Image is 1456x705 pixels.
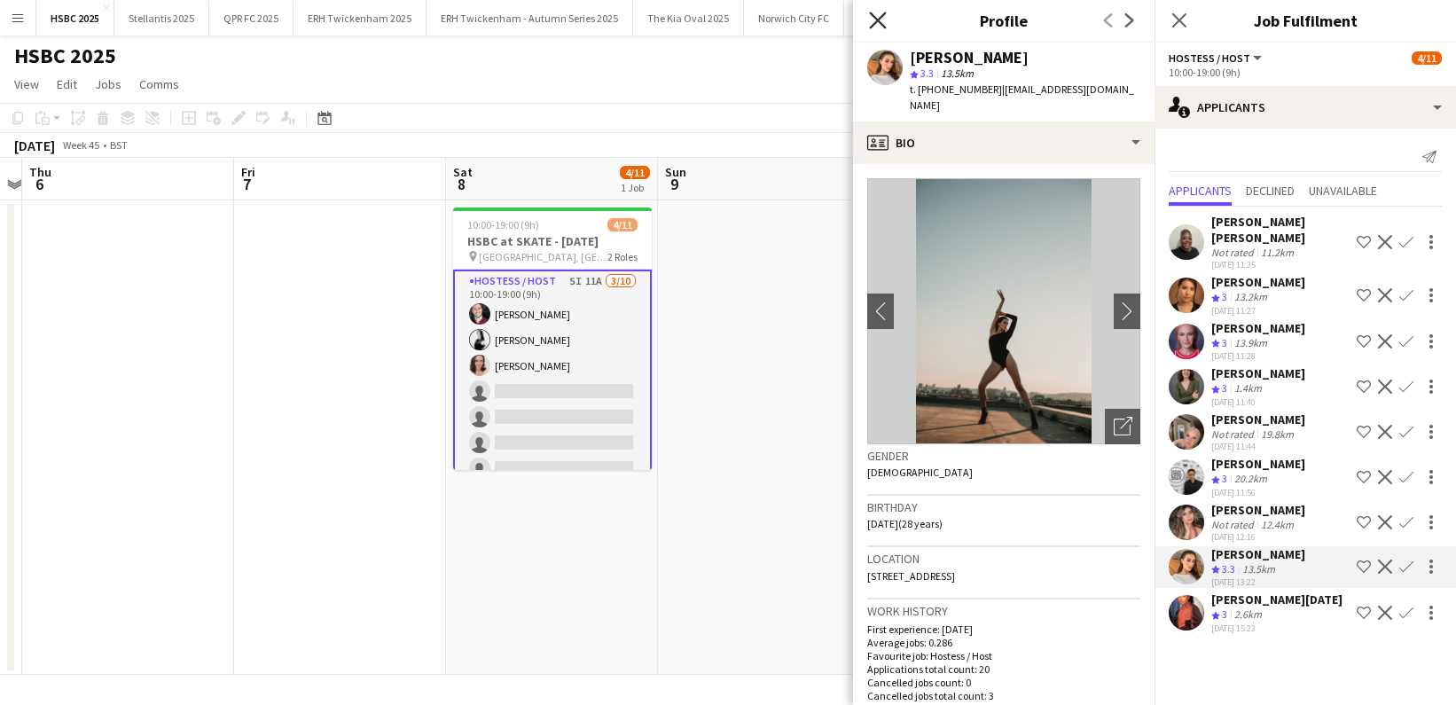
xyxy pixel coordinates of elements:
h3: Job Fulfilment [1155,9,1456,32]
h3: Profile [853,9,1155,32]
div: 13.5km [1239,562,1279,577]
span: 7 [239,174,255,194]
div: Open photos pop-in [1105,409,1140,444]
div: [PERSON_NAME] [1211,320,1305,336]
span: Jobs [95,76,121,92]
button: Norwich City FC [744,1,844,35]
a: Comms [132,73,186,96]
div: 20.2km [1231,472,1271,487]
span: View [14,76,39,92]
div: 2.6km [1231,607,1265,623]
div: [DATE] 13:22 [1211,576,1305,588]
span: Unavailable [1309,184,1377,197]
div: 19.8km [1257,427,1297,441]
div: 11.2km [1257,246,1297,259]
button: Hostess / Host [1169,51,1264,65]
span: Edit [57,76,77,92]
span: 2 Roles [607,250,638,263]
span: Week 45 [59,138,103,152]
span: 4/11 [607,218,638,231]
span: 9 [662,174,686,194]
p: First experience: [DATE] [867,623,1140,636]
p: Applications total count: 20 [867,662,1140,676]
span: [GEOGRAPHIC_DATA], [GEOGRAPHIC_DATA], [GEOGRAPHIC_DATA] [479,250,607,263]
div: 12.4km [1257,518,1297,531]
div: [DATE] 12:16 [1211,531,1305,543]
app-card-role: Hostess / Host5I11A3/1010:00-19:00 (9h)[PERSON_NAME][PERSON_NAME][PERSON_NAME] [453,270,652,565]
div: [PERSON_NAME][DATE] [1211,591,1342,607]
p: Cancelled jobs total count: 3 [867,689,1140,702]
span: 3.3 [1222,562,1235,576]
span: | [EMAIL_ADDRESS][DOMAIN_NAME] [910,82,1134,112]
div: 10:00-19:00 (9h) [1169,66,1442,79]
span: 10:00-19:00 (9h) [467,218,539,231]
div: [DATE] 11:27 [1211,305,1305,317]
div: Not rated [1211,518,1257,531]
span: 3.3 [920,67,934,80]
div: [DATE] 11:28 [1211,350,1305,362]
span: 8 [450,174,473,194]
h3: Work history [867,603,1140,619]
span: 13.5km [937,67,977,80]
span: Hostess / Host [1169,51,1250,65]
button: [PERSON_NAME] Mustard [844,1,989,35]
span: t. [PHONE_NUMBER] [910,82,1002,96]
span: 4/11 [620,166,650,179]
p: Favourite job: Hostess / Host [867,649,1140,662]
div: 13.9km [1231,336,1271,351]
div: [DATE] 11:56 [1211,487,1305,498]
span: 3 [1222,336,1227,349]
div: [PERSON_NAME] [1211,274,1305,290]
span: Declined [1246,184,1295,197]
span: 3 [1222,290,1227,303]
button: HSBC 2025 [36,1,114,35]
button: Stellantis 2025 [114,1,209,35]
button: ERH Twickenham 2025 [294,1,427,35]
span: Fri [241,164,255,180]
div: [PERSON_NAME] [1211,502,1305,518]
p: Average jobs: 0.286 [867,636,1140,649]
button: The Kia Oval 2025 [633,1,744,35]
span: [DEMOGRAPHIC_DATA] [867,466,973,479]
span: Comms [139,76,179,92]
app-job-card: 10:00-19:00 (9h)4/11HSBC at SKATE - [DATE] [GEOGRAPHIC_DATA], [GEOGRAPHIC_DATA], [GEOGRAPHIC_DATA... [453,208,652,470]
p: Cancelled jobs count: 0 [867,676,1140,689]
span: 6 [27,174,51,194]
span: [STREET_ADDRESS] [867,569,955,583]
button: QPR FC 2025 [209,1,294,35]
div: 1 Job [621,181,649,194]
span: 3 [1222,381,1227,395]
span: [DATE] (28 years) [867,517,943,530]
div: [PERSON_NAME] [PERSON_NAME] [1211,214,1350,246]
div: [DATE] 15:23 [1211,623,1342,634]
span: Sun [665,164,686,180]
div: [PERSON_NAME] [1211,546,1305,562]
a: Jobs [88,73,129,96]
div: [DATE] [14,137,55,154]
a: Edit [50,73,84,96]
span: 3 [1222,607,1227,621]
div: BST [110,138,128,152]
div: Bio [853,121,1155,164]
div: 13.2km [1231,290,1271,305]
div: [PERSON_NAME] [1211,456,1305,472]
div: [PERSON_NAME] [1211,365,1305,381]
h1: HSBC 2025 [14,43,116,69]
h3: Location [867,551,1140,567]
div: Not rated [1211,427,1257,441]
span: Sat [453,164,473,180]
div: Not rated [1211,246,1257,259]
h3: Gender [867,448,1140,464]
h3: Birthday [867,499,1140,515]
button: ERH Twickenham - Autumn Series 2025 [427,1,633,35]
div: [DATE] 11:25 [1211,259,1350,270]
div: [PERSON_NAME] [910,50,1029,66]
span: Applicants [1169,184,1232,197]
span: 4/11 [1412,51,1442,65]
div: [DATE] 11:40 [1211,396,1305,408]
a: View [7,73,46,96]
span: 3 [1222,472,1227,485]
img: Crew avatar or photo [867,178,1140,444]
span: Thu [29,164,51,180]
